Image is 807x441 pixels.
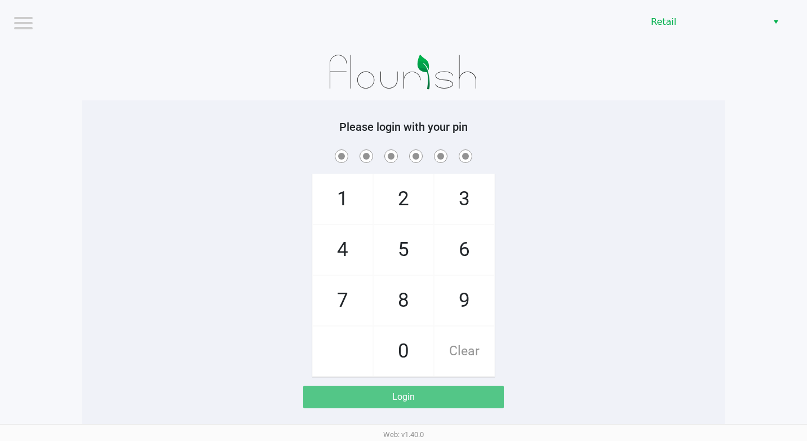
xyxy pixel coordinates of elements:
span: 4 [313,225,373,275]
span: 0 [374,327,433,376]
span: 6 [434,225,494,275]
span: 7 [313,276,373,325]
span: Retail [651,15,761,29]
button: Select [768,12,784,32]
span: 5 [374,225,433,275]
span: 2 [374,174,433,224]
span: Clear [434,327,494,376]
span: 8 [374,276,433,325]
span: 9 [434,276,494,325]
span: 1 [313,174,373,224]
h5: Please login with your pin [91,120,716,134]
span: 3 [434,174,494,224]
span: Web: v1.40.0 [383,430,424,439]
